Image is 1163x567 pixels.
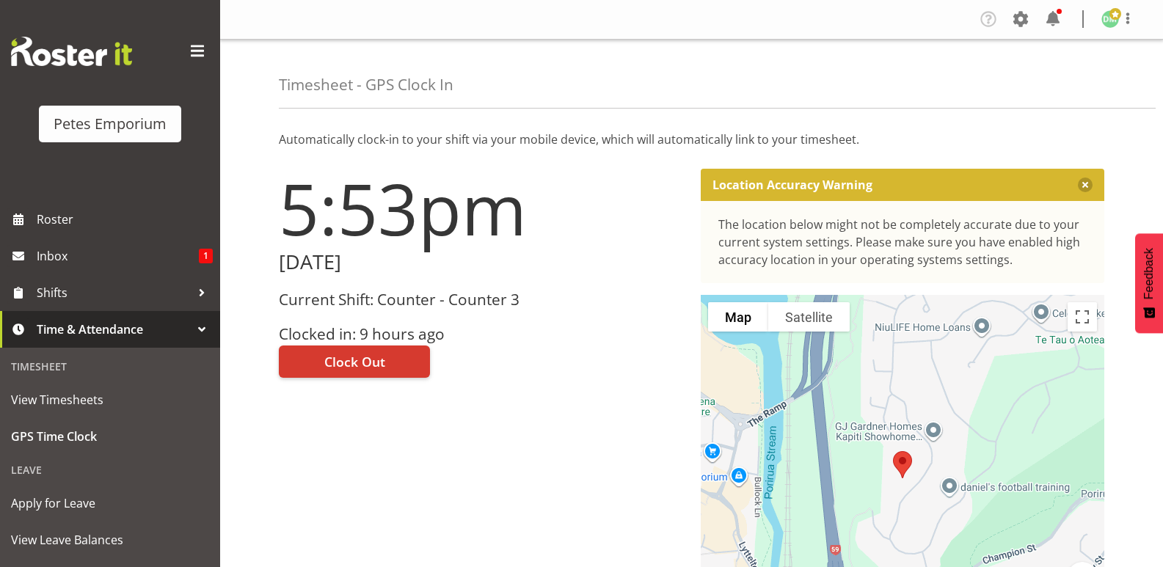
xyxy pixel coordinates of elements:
[37,245,199,267] span: Inbox
[4,455,216,485] div: Leave
[37,208,213,230] span: Roster
[324,352,385,371] span: Clock Out
[4,485,216,522] a: Apply for Leave
[279,131,1104,148] p: Automatically clock-in to your shift via your mobile device, which will automatically link to you...
[199,249,213,263] span: 1
[279,76,453,93] h4: Timesheet - GPS Clock In
[4,522,216,558] a: View Leave Balances
[279,291,683,308] h3: Current Shift: Counter - Counter 3
[1078,178,1093,192] button: Close message
[279,169,683,248] h1: 5:53pm
[1142,248,1156,299] span: Feedback
[279,345,430,378] button: Clock Out
[54,113,167,135] div: Petes Emporium
[4,351,216,381] div: Timesheet
[4,381,216,418] a: View Timesheets
[37,282,191,304] span: Shifts
[718,216,1087,268] div: The location below might not be completely accurate due to your current system settings. Please m...
[37,318,191,340] span: Time & Attendance
[1135,233,1163,333] button: Feedback - Show survey
[279,251,683,274] h2: [DATE]
[708,302,768,332] button: Show street map
[11,492,209,514] span: Apply for Leave
[11,37,132,66] img: Rosterit website logo
[1068,302,1097,332] button: Toggle fullscreen view
[279,326,683,343] h3: Clocked in: 9 hours ago
[712,178,872,192] p: Location Accuracy Warning
[4,418,216,455] a: GPS Time Clock
[11,389,209,411] span: View Timesheets
[11,425,209,447] span: GPS Time Clock
[768,302,850,332] button: Show satellite imagery
[11,529,209,551] span: View Leave Balances
[1101,10,1119,28] img: david-mcauley697.jpg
